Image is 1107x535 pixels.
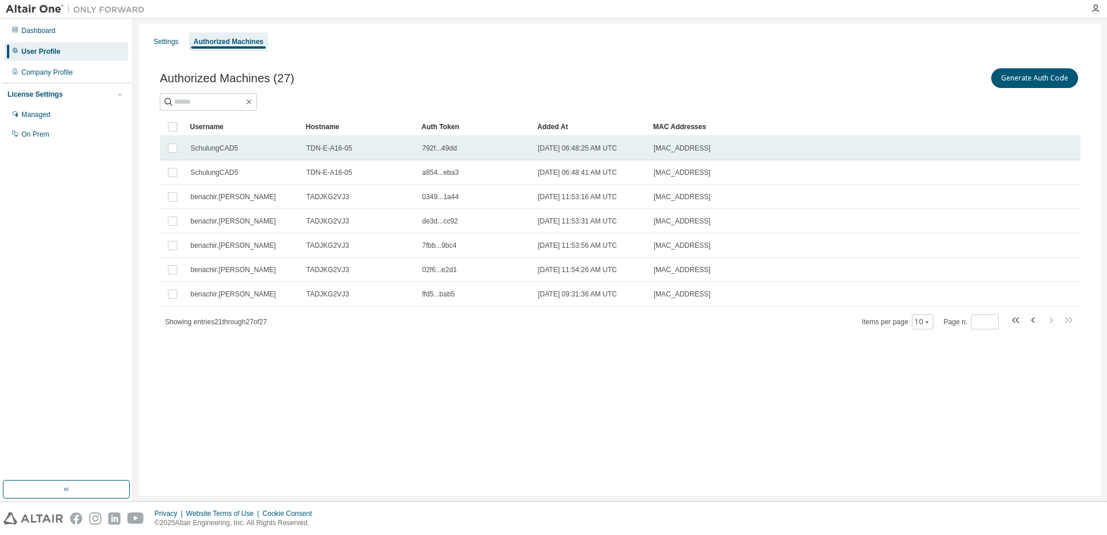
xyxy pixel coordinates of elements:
span: ffd5...bab5 [422,290,455,299]
span: TDN-E-A16-05 [306,144,352,153]
span: Page n. [944,314,999,329]
div: Added At [537,118,644,136]
span: benachir.[PERSON_NAME] [190,217,276,226]
span: [DATE] 06:48:25 AM UTC [538,144,617,153]
img: youtube.svg [127,512,144,525]
div: Company Profile [21,68,73,77]
img: Altair One [6,3,151,15]
div: MAC Addresses [653,118,959,136]
span: TADJKG2VJ3 [306,265,349,274]
div: Managed [21,110,50,119]
span: TDN-E-A16-05 [306,168,352,177]
span: benachir.[PERSON_NAME] [190,241,276,250]
span: [DATE] 11:53:16 AM UTC [538,192,617,201]
span: 02f6...e2d1 [422,265,457,274]
div: Authorized Machines [193,37,263,46]
span: a854...eba3 [422,168,459,177]
button: Generate Auth Code [991,68,1078,88]
span: [MAC_ADDRESS] [654,168,710,177]
span: [DATE] 09:31:36 AM UTC [538,290,617,299]
span: [MAC_ADDRESS] [654,217,710,226]
span: Items per page [862,314,933,329]
span: benachir.[PERSON_NAME] [190,192,276,201]
div: On Prem [21,130,49,139]
span: Showing entries 21 through 27 of 27 [165,318,267,326]
div: License Settings [8,90,63,99]
span: [MAC_ADDRESS] [654,144,710,153]
span: [DATE] 11:53:56 AM UTC [538,241,617,250]
span: benachir.[PERSON_NAME] [190,290,276,299]
img: instagram.svg [89,512,101,525]
span: SchulungCAD5 [190,144,238,153]
span: TADJKG2VJ3 [306,290,349,299]
span: [DATE] 11:53:31 AM UTC [538,217,617,226]
span: [MAC_ADDRESS] [654,290,710,299]
img: linkedin.svg [108,512,120,525]
p: © 2025 Altair Engineering, Inc. All Rights Reserved. [155,518,319,528]
span: [DATE] 11:54:26 AM UTC [538,265,617,274]
img: altair_logo.svg [3,512,63,525]
div: Dashboard [21,26,56,35]
div: User Profile [21,47,60,56]
div: Privacy [155,509,186,518]
span: 792f...49dd [422,144,457,153]
span: TADJKG2VJ3 [306,192,349,201]
div: Username [190,118,296,136]
span: [DATE] 06:48:41 AM UTC [538,168,617,177]
span: de3d...cc92 [422,217,458,226]
button: 10 [915,317,930,327]
div: Hostname [306,118,412,136]
img: facebook.svg [70,512,82,525]
span: [MAC_ADDRESS] [654,192,710,201]
span: [MAC_ADDRESS] [654,265,710,274]
span: Authorized Machines (27) [160,72,294,85]
span: SchulungCAD5 [190,168,238,177]
span: [MAC_ADDRESS] [654,241,710,250]
span: 0349...1a44 [422,192,459,201]
span: TADJKG2VJ3 [306,241,349,250]
div: Auth Token [421,118,528,136]
div: Website Terms of Use [186,509,262,518]
div: Settings [153,37,178,46]
span: TADJKG2VJ3 [306,217,349,226]
span: 7fbb...9bc4 [422,241,456,250]
div: Cookie Consent [262,509,318,518]
span: benachir.[PERSON_NAME] [190,265,276,274]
